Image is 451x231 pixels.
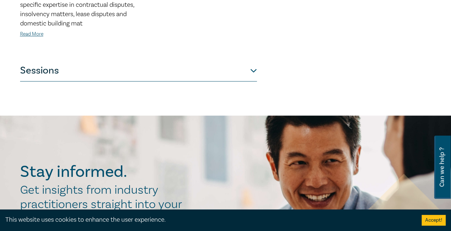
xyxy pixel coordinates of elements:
span: Can we help ? [438,140,445,194]
h2: Get insights from industry practitioners straight into your inbox. [20,183,189,226]
button: Sessions [20,60,257,81]
h2: Stay informed. [20,162,189,181]
div: This website uses cookies to enhance the user experience. [5,215,411,225]
button: Accept cookies [422,215,446,226]
a: Read More [20,31,43,37]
